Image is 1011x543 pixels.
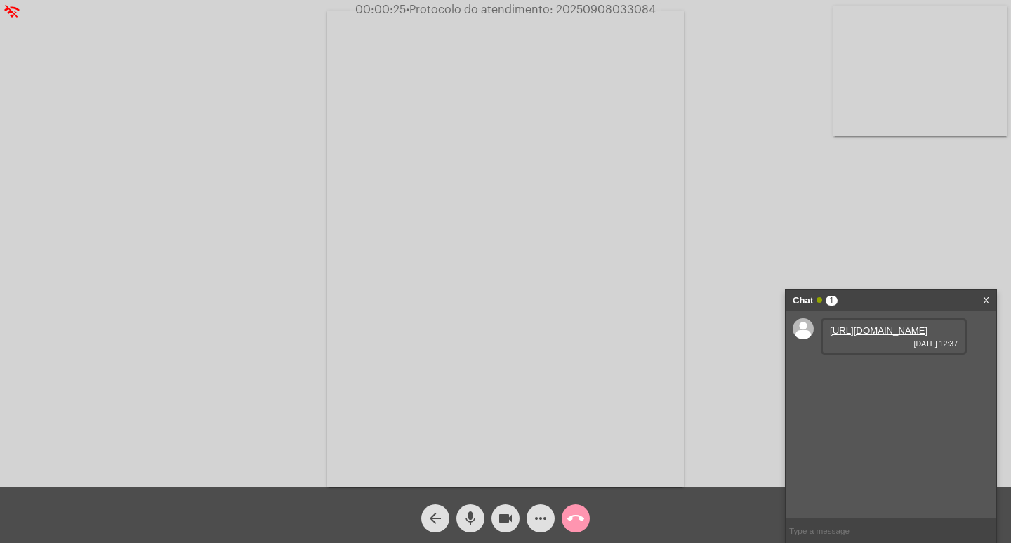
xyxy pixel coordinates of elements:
[817,297,822,303] span: Online
[532,510,549,527] mat-icon: more_horiz
[462,510,479,527] mat-icon: mic
[497,510,514,527] mat-icon: videocam
[826,296,838,306] span: 1
[567,510,584,527] mat-icon: call_end
[983,290,989,311] a: X
[355,4,406,15] span: 00:00:25
[786,518,996,543] input: Type a message
[406,4,409,15] span: •
[830,325,927,336] a: [URL][DOMAIN_NAME]
[830,339,958,348] span: [DATE] 12:37
[793,290,813,311] strong: Chat
[427,510,444,527] mat-icon: arrow_back
[406,4,656,15] span: Protocolo do atendimento: 20250908033084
